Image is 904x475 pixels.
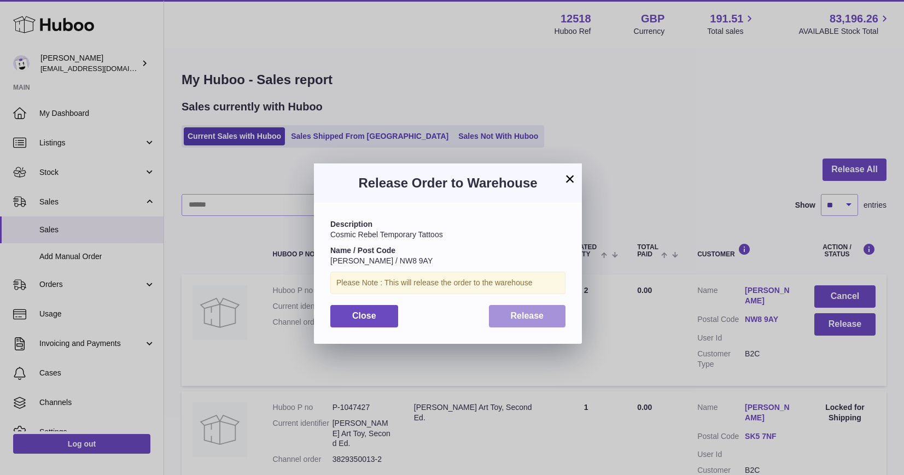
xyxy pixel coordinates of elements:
[563,172,576,185] button: ×
[330,246,395,255] strong: Name / Post Code
[330,305,398,327] button: Close
[330,174,565,192] h3: Release Order to Warehouse
[330,230,443,239] span: Cosmic Rebel Temporary Tattoos
[330,272,565,294] div: Please Note : This will release the order to the warehouse
[330,220,372,228] strong: Description
[330,256,433,265] span: [PERSON_NAME] / NW8 9AY
[489,305,566,327] button: Release
[352,311,376,320] span: Close
[511,311,544,320] span: Release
